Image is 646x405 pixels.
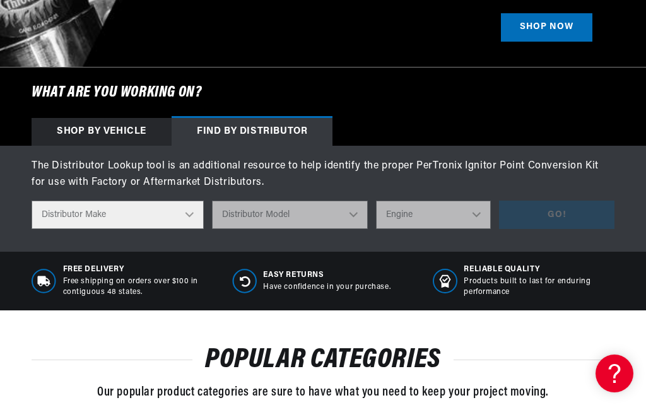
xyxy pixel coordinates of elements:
[263,282,391,293] p: Have confidence in your purchase.
[63,276,213,298] p: Free shipping on orders over $100 in contiguous 48 states.
[501,13,592,42] a: SHOP NOW
[172,118,332,146] div: Find by Distributor
[32,118,172,146] div: Shop by vehicle
[263,270,391,281] span: Easy Returns
[97,386,549,399] span: Our popular product categories are sure to have what you need to keep your project moving.
[63,264,213,275] span: Free Delivery
[464,276,614,298] p: Products built to last for enduring performance
[32,158,614,191] div: The Distributor Lookup tool is an additional resource to help identify the proper PerTronix Ignit...
[32,348,614,372] h2: POPULAR CATEGORIES
[464,264,614,275] span: RELIABLE QUALITY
